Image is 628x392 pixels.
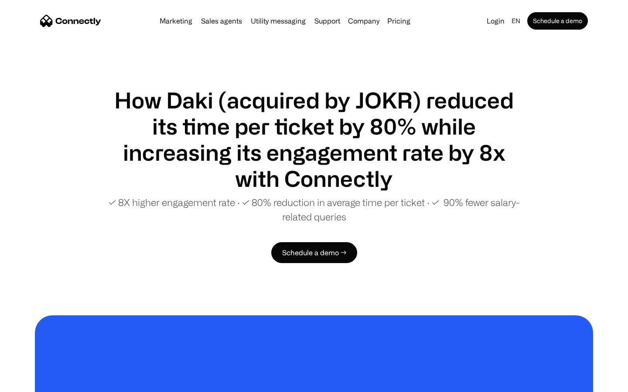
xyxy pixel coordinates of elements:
[198,17,246,24] a: Sales agents
[271,242,357,263] a: Schedule a demo →
[348,15,379,27] div: Company
[9,376,52,389] aside: Language selected: English
[105,195,523,224] p: ✓ 8X higher engagement rate ∙ ✓ 80% reduction in average time per ticket ∙ ✓ 90% fewer salary-rel...
[311,17,344,24] a: Support
[247,17,309,24] a: Utility messaging
[384,17,414,24] a: Pricing
[512,15,520,27] div: en
[156,17,196,24] a: Marketing
[527,12,588,30] a: Schedule a demo
[483,15,508,27] a: Login
[105,87,523,192] h1: How Daki (acquired by JOKR) reduced its time per ticket by 80% while increasing its engagement ra...
[17,377,52,389] ul: Language list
